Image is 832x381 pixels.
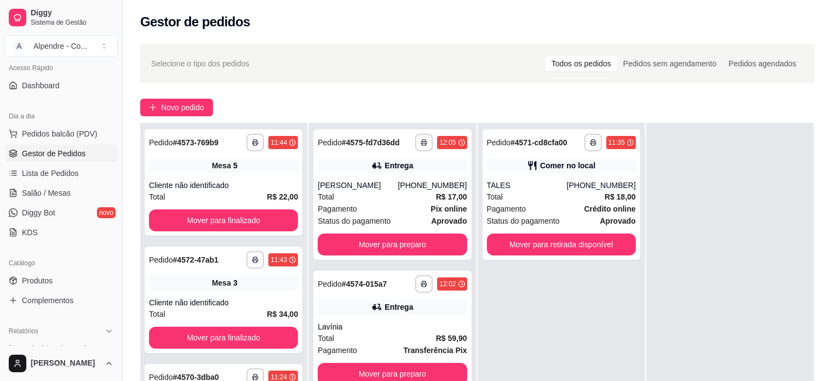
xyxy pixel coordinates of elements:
[609,138,625,147] div: 11:35
[22,295,73,306] span: Complementos
[510,138,567,147] strong: # 4571-cd8cfa00
[540,160,595,171] div: Comer no local
[4,125,118,143] button: Pedidos balcão (PDV)
[149,255,173,264] span: Pedido
[4,272,118,289] a: Produtos
[4,292,118,309] a: Complementos
[233,160,238,171] div: 5
[267,310,298,319] strong: R$ 34,00
[439,280,456,288] div: 12:02
[487,191,503,203] span: Total
[4,59,118,77] div: Acesso Rápido
[33,41,87,52] div: Alpendre - Co ...
[4,184,118,202] a: Salão / Mesas
[398,180,467,191] div: [PHONE_NUMBER]
[318,321,467,332] div: Lavínia
[22,227,38,238] span: KDS
[149,297,298,308] div: Cliente não identificado
[161,101,204,113] span: Novo pedido
[4,350,118,377] button: [PERSON_NAME]
[212,160,231,171] span: Mesa
[9,327,38,335] span: Relatórios
[149,138,173,147] span: Pedido
[149,104,157,111] span: plus
[4,145,118,162] a: Gestor de Pedidos
[14,41,25,52] span: A
[4,164,118,182] a: Lista de Pedidos
[31,18,113,27] span: Sistema de Gestão
[342,138,400,147] strong: # 4575-fd7d36dd
[318,180,398,191] div: [PERSON_NAME]
[318,191,334,203] span: Total
[4,254,118,272] div: Catálogo
[4,107,118,125] div: Dia a dia
[342,280,387,288] strong: # 4574-015a7
[271,255,287,264] div: 11:43
[22,80,60,91] span: Dashboard
[4,340,118,357] a: Relatórios de vendas
[31,8,113,18] span: Diggy
[318,215,391,227] span: Status do pagamento
[318,280,342,288] span: Pedido
[318,138,342,147] span: Pedido
[22,275,53,286] span: Produtos
[151,58,249,70] span: Selecione o tipo dos pedidos
[436,192,467,201] strong: R$ 17,00
[22,343,94,354] span: Relatórios de vendas
[22,128,97,139] span: Pedidos balcão (PDV)
[31,359,100,368] span: [PERSON_NAME]
[318,234,467,255] button: Mover para preparo
[600,217,635,225] strong: aprovado
[487,180,567,191] div: TALES
[487,215,560,227] span: Status do pagamento
[431,217,467,225] strong: aprovado
[22,168,79,179] span: Lista de Pedidos
[431,204,467,213] strong: Pix online
[271,138,287,147] div: 11:44
[404,346,467,355] strong: Transferência Pix
[149,327,298,349] button: Mover para finalizado
[22,148,85,159] span: Gestor de Pedidos
[487,203,526,215] span: Pagamento
[140,99,213,116] button: Novo pedido
[149,191,165,203] span: Total
[22,187,71,198] span: Salão / Mesas
[22,207,55,218] span: Diggy Bot
[4,204,118,221] a: Diggy Botnovo
[140,13,250,31] h2: Gestor de pedidos
[4,224,118,241] a: KDS
[173,255,219,264] strong: # 4572-47ab1
[439,138,456,147] div: 12:05
[487,138,511,147] span: Pedido
[605,192,636,201] strong: R$ 18,00
[487,234,636,255] button: Mover para retirada disponível
[149,308,165,320] span: Total
[722,56,802,71] div: Pedidos agendados
[385,160,413,171] div: Entrega
[385,302,413,312] div: Entrega
[149,209,298,231] button: Mover para finalizado
[4,77,118,94] a: Dashboard
[233,277,238,288] div: 3
[584,204,636,213] strong: Crédito online
[173,138,219,147] strong: # 4573-769b9
[267,192,298,201] strong: R$ 22,00
[617,56,722,71] div: Pedidos sem agendamento
[212,277,231,288] span: Mesa
[4,35,118,57] button: Select a team
[318,203,357,215] span: Pagamento
[567,180,636,191] div: [PHONE_NUMBER]
[149,180,298,191] div: Cliente não identificado
[436,334,467,343] strong: R$ 59,90
[4,4,118,31] a: DiggySistema de Gestão
[546,56,617,71] div: Todos os pedidos
[318,332,334,344] span: Total
[318,344,357,356] span: Pagamento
